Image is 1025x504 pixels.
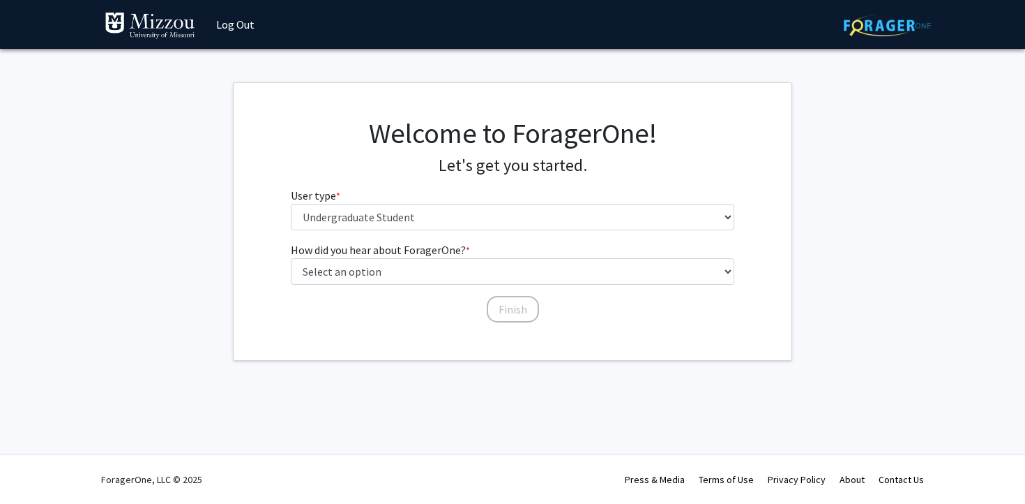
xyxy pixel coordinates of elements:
a: About [840,473,865,486]
a: Terms of Use [699,473,754,486]
h1: Welcome to ForagerOne! [291,117,735,150]
img: ForagerOne Logo [844,15,931,36]
label: How did you hear about ForagerOne? [291,242,470,258]
a: Privacy Policy [768,473,826,486]
div: ForagerOne, LLC © 2025 [101,455,202,504]
button: Finish [487,296,539,323]
a: Contact Us [879,473,924,486]
img: University of Missouri Logo [105,12,195,40]
a: Press & Media [625,473,685,486]
h4: Let's get you started. [291,156,735,176]
iframe: Chat [10,441,59,494]
label: User type [291,187,340,204]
